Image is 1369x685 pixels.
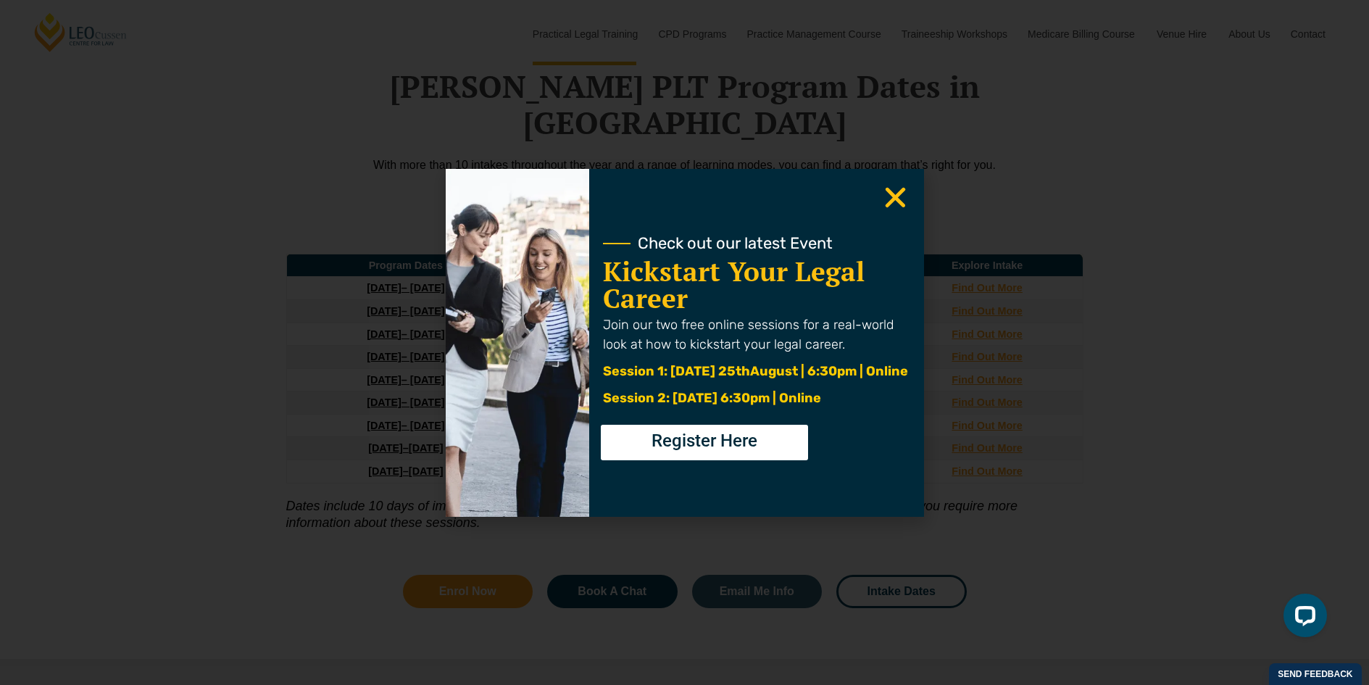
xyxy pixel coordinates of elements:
[750,363,908,379] span: August | 6:30pm | Online
[603,317,894,352] span: Join our two free online sessions for a real-world look at how to kickstart your legal career.
[736,363,750,379] span: th
[603,390,821,406] span: Session 2: [DATE] 6:30pm | Online
[652,432,757,449] span: Register Here
[881,183,910,212] a: Close
[603,254,865,316] a: Kickstart Your Legal Career
[1272,588,1333,649] iframe: LiveChat chat widget
[603,363,736,379] span: Session 1: [DATE] 25
[601,425,808,460] a: Register Here
[638,236,833,252] span: Check out our latest Event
